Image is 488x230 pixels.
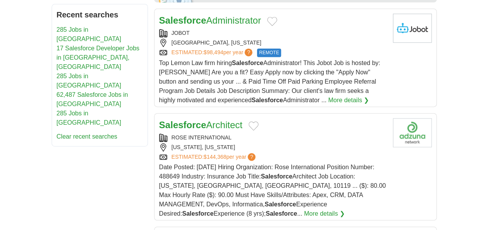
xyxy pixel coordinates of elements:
[172,48,254,57] a: ESTIMATED:$98,494per year?
[159,143,387,151] div: [US_STATE], [US_STATE]
[203,49,223,55] span: $98,494
[257,48,281,57] span: REMOTE
[57,110,122,126] a: 285 Jobs in [GEOGRAPHIC_DATA]
[159,15,261,26] a: SalesforceAdministrator
[248,153,255,161] span: ?
[57,9,143,21] h2: Recent searches
[304,209,345,218] a: More details ❯
[159,164,386,217] span: Date Posted: [DATE] Hiring Organization: Rose International Position Number: 488649 Industry: Ins...
[159,15,206,26] strong: Salesforce
[266,210,297,217] strong: Salesforce
[252,97,283,103] strong: Salesforce
[159,134,387,142] div: ROSE INTERNATIONAL
[182,210,214,217] strong: Salesforce
[159,120,206,130] strong: Salesforce
[328,96,369,105] a: More details ❯
[265,201,296,208] strong: Salesforce
[393,118,432,147] img: Company logo
[57,133,118,140] a: Clear recent searches
[172,153,257,161] a: ESTIMATED:$144,368per year?
[57,91,128,107] a: 62,487 Salesforce Jobs in [GEOGRAPHIC_DATA]
[57,73,122,89] a: 285 Jobs in [GEOGRAPHIC_DATA]
[57,26,122,42] a: 285 Jobs in [GEOGRAPHIC_DATA]
[393,14,432,43] img: Jobot logo
[245,48,252,56] span: ?
[232,60,263,66] strong: Salesforce
[159,39,387,47] div: [GEOGRAPHIC_DATA], [US_STATE]
[248,121,259,130] button: Add to favorite jobs
[159,120,243,130] a: SalesforceArchitect
[57,45,139,70] a: 17 Salesforce Developer Jobs in [GEOGRAPHIC_DATA], [GEOGRAPHIC_DATA]
[267,17,277,26] button: Add to favorite jobs
[261,173,292,180] strong: Salesforce
[172,30,190,36] a: JOBOT
[159,60,380,103] span: Top Lemon Law firm hiring Administrator! This Jobot Job is hosted by: [PERSON_NAME] Are you a fit...
[203,154,226,160] span: $144,368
